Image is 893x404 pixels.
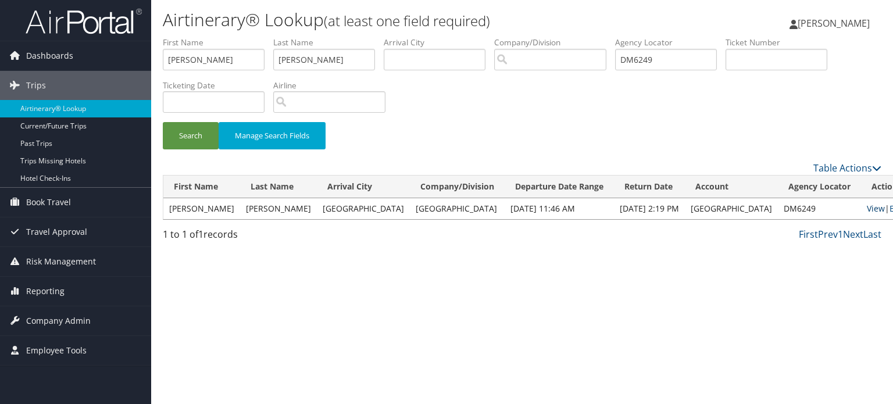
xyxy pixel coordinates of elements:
[26,188,71,217] span: Book Travel
[219,122,326,149] button: Manage Search Fields
[726,37,836,48] label: Ticket Number
[843,228,863,241] a: Next
[26,306,91,335] span: Company Admin
[240,198,317,219] td: [PERSON_NAME]
[838,228,843,241] a: 1
[799,228,818,241] a: First
[813,162,881,174] a: Table Actions
[163,122,219,149] button: Search
[614,198,685,219] td: [DATE] 2:19 PM
[614,176,685,198] th: Return Date: activate to sort column ascending
[26,247,96,276] span: Risk Management
[317,176,410,198] th: Arrival City: activate to sort column ascending
[685,198,778,219] td: [GEOGRAPHIC_DATA]
[410,198,505,219] td: [GEOGRAPHIC_DATA]
[798,17,870,30] span: [PERSON_NAME]
[163,227,330,247] div: 1 to 1 of records
[273,80,394,91] label: Airline
[324,11,490,30] small: (at least one field required)
[163,198,240,219] td: [PERSON_NAME]
[867,203,885,214] a: View
[778,198,861,219] td: DM6249
[384,37,494,48] label: Arrival City
[505,176,614,198] th: Departure Date Range: activate to sort column ascending
[818,228,838,241] a: Prev
[863,228,881,241] a: Last
[26,336,87,365] span: Employee Tools
[615,37,726,48] label: Agency Locator
[273,37,384,48] label: Last Name
[26,277,65,306] span: Reporting
[240,176,317,198] th: Last Name: activate to sort column ascending
[26,8,142,35] img: airportal-logo.png
[163,80,273,91] label: Ticketing Date
[163,176,240,198] th: First Name: activate to sort column ascending
[790,6,881,41] a: [PERSON_NAME]
[26,41,73,70] span: Dashboards
[685,176,778,198] th: Account: activate to sort column ascending
[778,176,861,198] th: Agency Locator: activate to sort column ascending
[317,198,410,219] td: [GEOGRAPHIC_DATA]
[26,217,87,246] span: Travel Approval
[505,198,614,219] td: [DATE] 11:46 AM
[26,71,46,100] span: Trips
[494,37,615,48] label: Company/Division
[410,176,505,198] th: Company/Division
[163,8,642,32] h1: Airtinerary® Lookup
[163,37,273,48] label: First Name
[198,228,203,241] span: 1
